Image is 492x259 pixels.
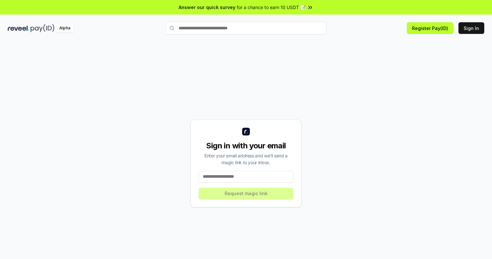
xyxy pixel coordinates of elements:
img: logo_small [242,128,250,135]
img: pay_id [31,24,54,32]
img: reveel_dark [8,24,29,32]
div: Alpha [56,24,74,32]
div: Sign in with your email [199,141,293,151]
button: Sign In [458,22,484,34]
span: Answer our quick survey [179,4,235,11]
button: Register Pay(ID) [407,22,453,34]
span: for a chance to earn 10 USDT 📝 [237,4,306,11]
div: Enter your email address and we’ll send a magic link to your inbox. [199,152,293,166]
